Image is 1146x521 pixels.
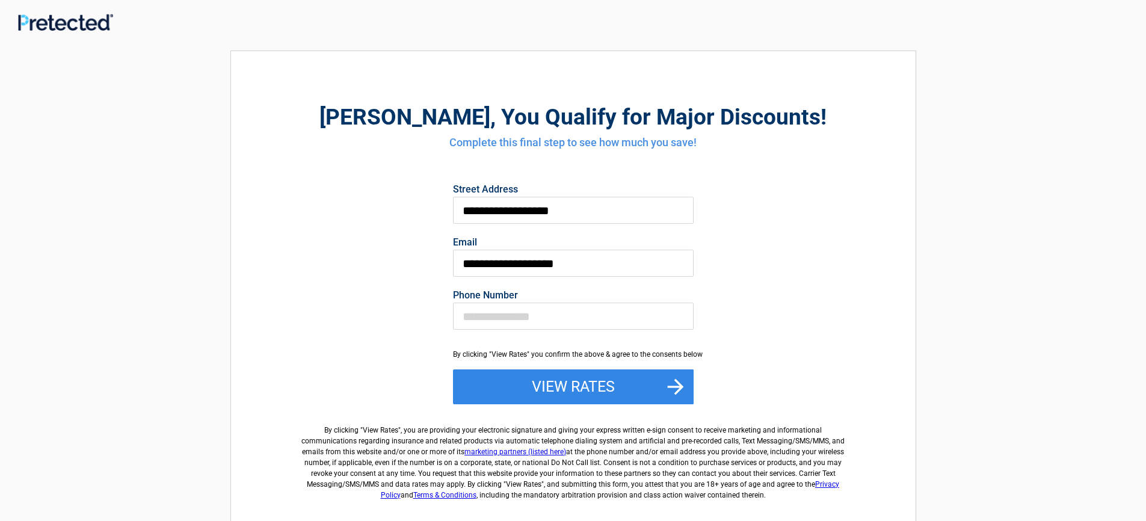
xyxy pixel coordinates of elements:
label: Phone Number [453,291,694,300]
h4: Complete this final step to see how much you save! [297,135,849,150]
label: Street Address [453,185,694,194]
img: Main Logo [18,14,113,31]
h2: , You Qualify for Major Discounts! [297,102,849,132]
button: View Rates [453,369,694,404]
label: By clicking " ", you are providing your electronic signature and giving your express written e-si... [297,415,849,501]
span: [PERSON_NAME] [319,104,490,130]
span: View Rates [363,426,398,434]
a: Privacy Policy [381,480,840,499]
div: By clicking "View Rates" you confirm the above & agree to the consents below [453,349,694,360]
a: marketing partners (listed here) [464,448,566,456]
label: Email [453,238,694,247]
a: Terms & Conditions [413,491,476,499]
